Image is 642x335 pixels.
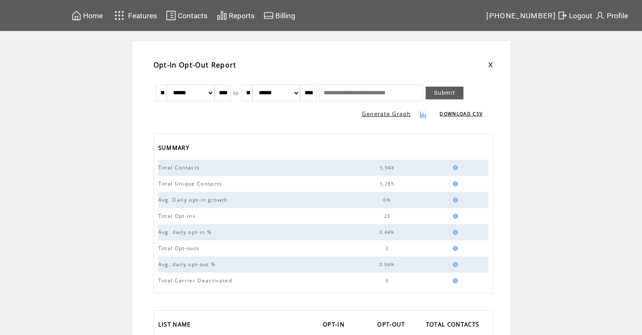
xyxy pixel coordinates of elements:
[166,10,176,21] img: contacts.svg
[158,196,230,203] span: Avg. Daily opt-in growth
[377,318,407,332] span: OPT-OUT
[111,7,159,24] a: Features
[426,318,482,332] span: TOTAL CONTACTS
[158,180,224,187] span: Total Unique Contacts
[377,318,409,332] a: OPT-OUT
[383,197,393,203] span: 0%
[158,318,195,332] a: LIST NAME
[233,90,239,96] span: to
[450,197,458,203] img: help.gif
[264,10,274,21] img: creidtcard.svg
[158,228,214,236] span: Avg. daily opt-in %
[275,11,295,20] span: Billing
[450,181,458,186] img: help.gif
[380,165,396,171] span: 5,948
[165,9,209,22] a: Contacts
[158,318,193,332] span: LIST NAME
[384,213,392,219] span: 23
[380,181,396,187] span: 5,285
[262,9,297,22] a: Billing
[158,245,202,252] span: Total Opt-outs
[158,164,202,171] span: Total Contacts
[158,142,191,156] span: SUMMARY
[450,262,458,267] img: help.gif
[426,318,484,332] a: TOTAL CONTACTS
[450,214,458,219] img: help.gif
[594,9,629,22] a: Profile
[158,212,198,220] span: Total Opt-ins
[178,11,207,20] span: Contacts
[556,9,594,22] a: Logout
[70,9,104,22] a: Home
[450,165,458,170] img: help.gif
[229,11,255,20] span: Reports
[569,11,592,20] span: Logout
[216,9,256,22] a: Reports
[71,10,81,21] img: home.svg
[385,278,390,284] span: 0
[362,110,411,118] a: Generate Graph
[607,11,628,20] span: Profile
[557,10,567,21] img: exit.svg
[158,261,218,268] span: Avg. daily opt-out %
[323,318,347,332] span: OPT-IN
[158,277,234,284] span: Total Carrier Deactivated
[83,11,103,20] span: Home
[379,229,397,235] span: 0.44%
[450,230,458,235] img: help.gif
[112,8,127,23] img: features.svg
[385,245,390,251] span: 2
[217,10,227,21] img: chart.svg
[486,11,556,20] span: [PHONE_NUMBER]
[154,60,237,70] span: Opt-In Opt-Out Report
[379,262,397,267] span: 0.04%
[450,278,458,283] img: help.gif
[323,318,349,332] a: OPT-IN
[440,111,482,117] a: DOWNLOAD CSV
[128,11,157,20] span: Features
[450,246,458,251] img: help.gif
[595,10,605,21] img: profile.svg
[426,87,463,99] a: Submit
